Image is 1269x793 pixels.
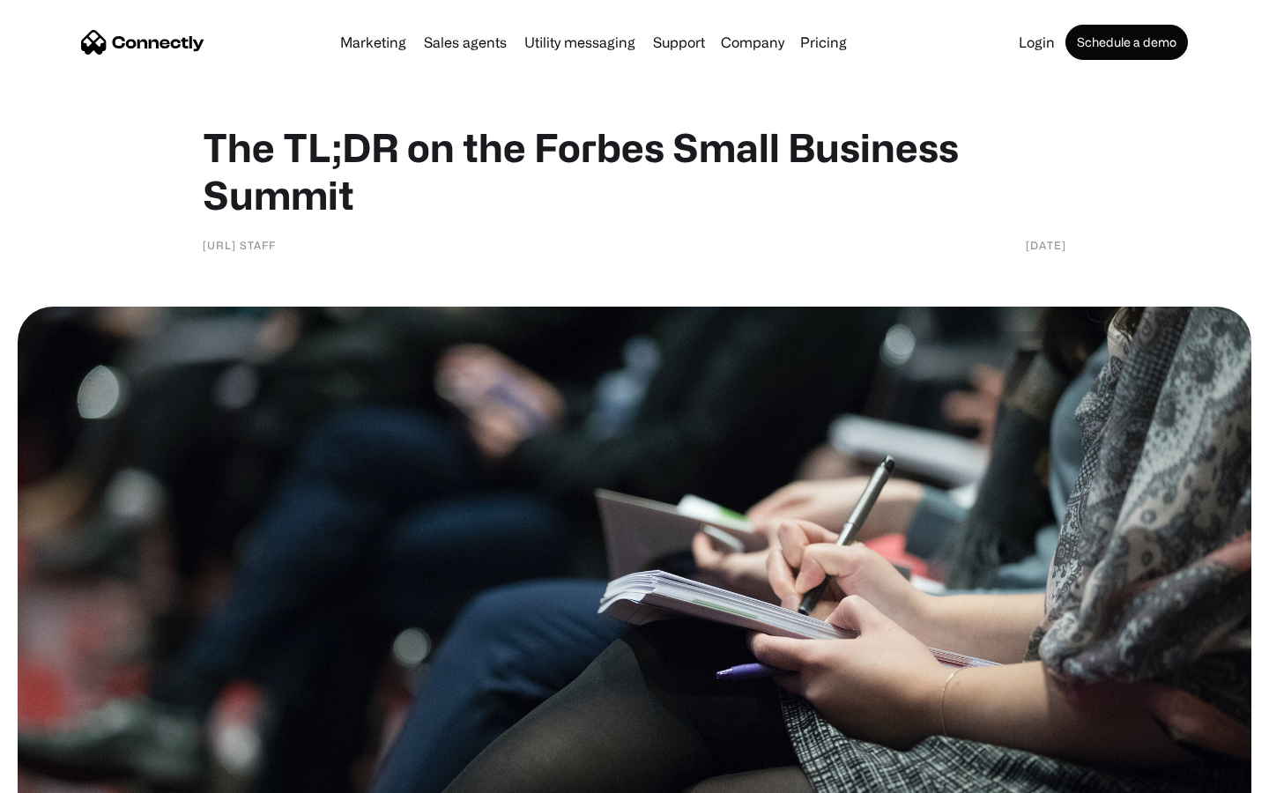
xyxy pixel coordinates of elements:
[417,35,514,49] a: Sales agents
[203,236,276,254] div: [URL] Staff
[18,762,106,787] aside: Language selected: English
[646,35,712,49] a: Support
[721,30,784,55] div: Company
[517,35,642,49] a: Utility messaging
[333,35,413,49] a: Marketing
[793,35,854,49] a: Pricing
[35,762,106,787] ul: Language list
[1026,236,1066,254] div: [DATE]
[203,123,1066,219] h1: The TL;DR on the Forbes Small Business Summit
[1012,35,1062,49] a: Login
[1065,25,1188,60] a: Schedule a demo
